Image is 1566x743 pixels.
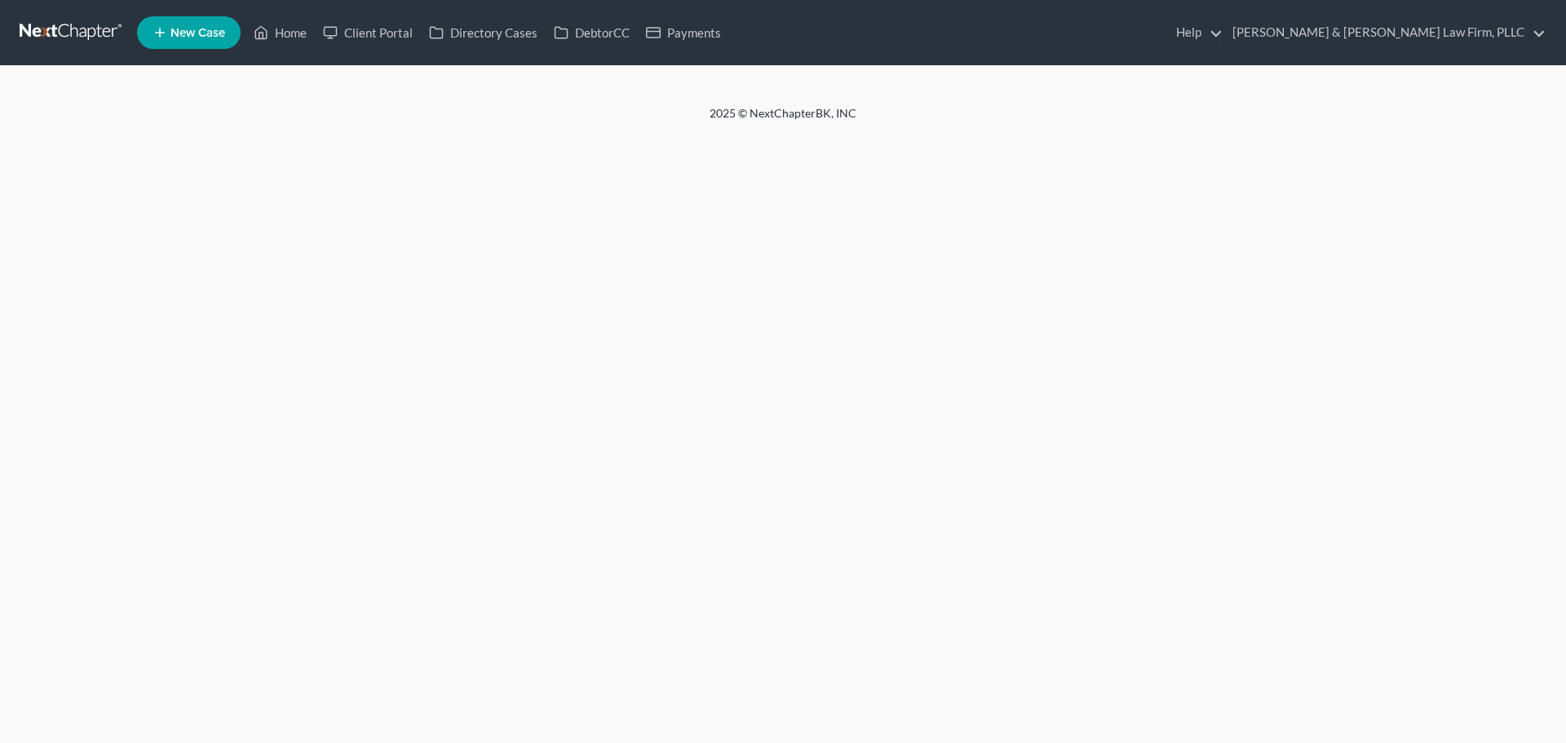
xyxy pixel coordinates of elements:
a: Client Portal [315,18,421,47]
div: 2025 © NextChapterBK, INC [318,105,1248,135]
a: Payments [638,18,729,47]
a: DebtorCC [546,18,638,47]
a: Directory Cases [421,18,546,47]
a: Home [246,18,315,47]
new-legal-case-button: New Case [137,16,241,49]
a: Help [1168,18,1223,47]
a: [PERSON_NAME] & [PERSON_NAME] Law Firm, PLLC [1224,18,1546,47]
